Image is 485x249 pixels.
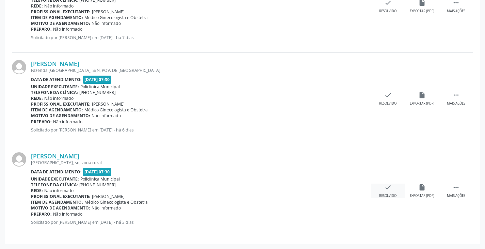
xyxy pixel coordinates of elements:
[31,90,78,95] b: Telefone da clínica:
[31,219,371,225] p: Solicitado por [PERSON_NAME] em [DATE] - há 3 dias
[44,3,74,9] span: Não informado
[418,184,426,191] i: insert_drive_file
[44,188,74,193] span: Não informado
[31,127,371,133] p: Solicitado por [PERSON_NAME] em [DATE] - há 6 dias
[31,211,52,217] b: Preparo:
[84,15,148,20] span: Médico Ginecologista e Obstetra
[31,3,43,9] b: Rede:
[31,60,79,67] a: [PERSON_NAME]
[92,101,125,107] span: [PERSON_NAME]
[379,193,397,198] div: Resolvido
[12,60,26,74] img: img
[31,160,371,166] div: [GEOGRAPHIC_DATA], sn, zona rural
[379,9,397,14] div: Resolvido
[31,101,91,107] b: Profissional executante:
[31,169,82,175] b: Data de atendimento:
[452,91,460,99] i: 
[83,76,112,83] span: [DATE] 07:30
[31,26,52,32] b: Preparo:
[44,95,74,101] span: Não informado
[84,199,148,205] span: Médico Ginecologista e Obstetra
[384,91,392,99] i: check
[53,211,82,217] span: Não informado
[92,205,121,211] span: Não informado
[418,91,426,99] i: insert_drive_file
[79,182,116,188] span: [PHONE_NUMBER]
[384,184,392,191] i: check
[31,77,82,82] b: Data de atendimento:
[452,184,460,191] i: 
[31,199,83,205] b: Item de agendamento:
[31,20,90,26] b: Motivo de agendamento:
[92,20,121,26] span: Não informado
[31,84,79,90] b: Unidade executante:
[80,84,120,90] span: Policlínica Municipal
[31,176,79,182] b: Unidade executante:
[83,168,112,176] span: [DATE] 07:30
[31,188,43,193] b: Rede:
[84,107,148,113] span: Médico Ginecologista e Obstetra
[92,113,121,119] span: Não informado
[53,119,82,125] span: Não informado
[79,90,116,95] span: [PHONE_NUMBER]
[447,101,465,106] div: Mais ações
[31,9,91,15] b: Profissional executante:
[31,107,83,113] b: Item de agendamento:
[31,15,83,20] b: Item de agendamento:
[31,35,371,41] p: Solicitado por [PERSON_NAME] em [DATE] - há 7 dias
[410,193,434,198] div: Exportar (PDF)
[410,9,434,14] div: Exportar (PDF)
[31,113,90,119] b: Motivo de agendamento:
[410,101,434,106] div: Exportar (PDF)
[379,101,397,106] div: Resolvido
[31,95,43,101] b: Rede:
[447,9,465,14] div: Mais ações
[31,152,79,160] a: [PERSON_NAME]
[31,205,90,211] b: Motivo de agendamento:
[31,119,52,125] b: Preparo:
[31,193,91,199] b: Profissional executante:
[80,176,120,182] span: Policlínica Municipal
[92,193,125,199] span: [PERSON_NAME]
[31,67,371,73] div: Fazenda [GEOGRAPHIC_DATA], S/N, POV. DE [GEOGRAPHIC_DATA]
[31,182,78,188] b: Telefone da clínica:
[12,152,26,167] img: img
[92,9,125,15] span: [PERSON_NAME]
[447,193,465,198] div: Mais ações
[53,26,82,32] span: Não informado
